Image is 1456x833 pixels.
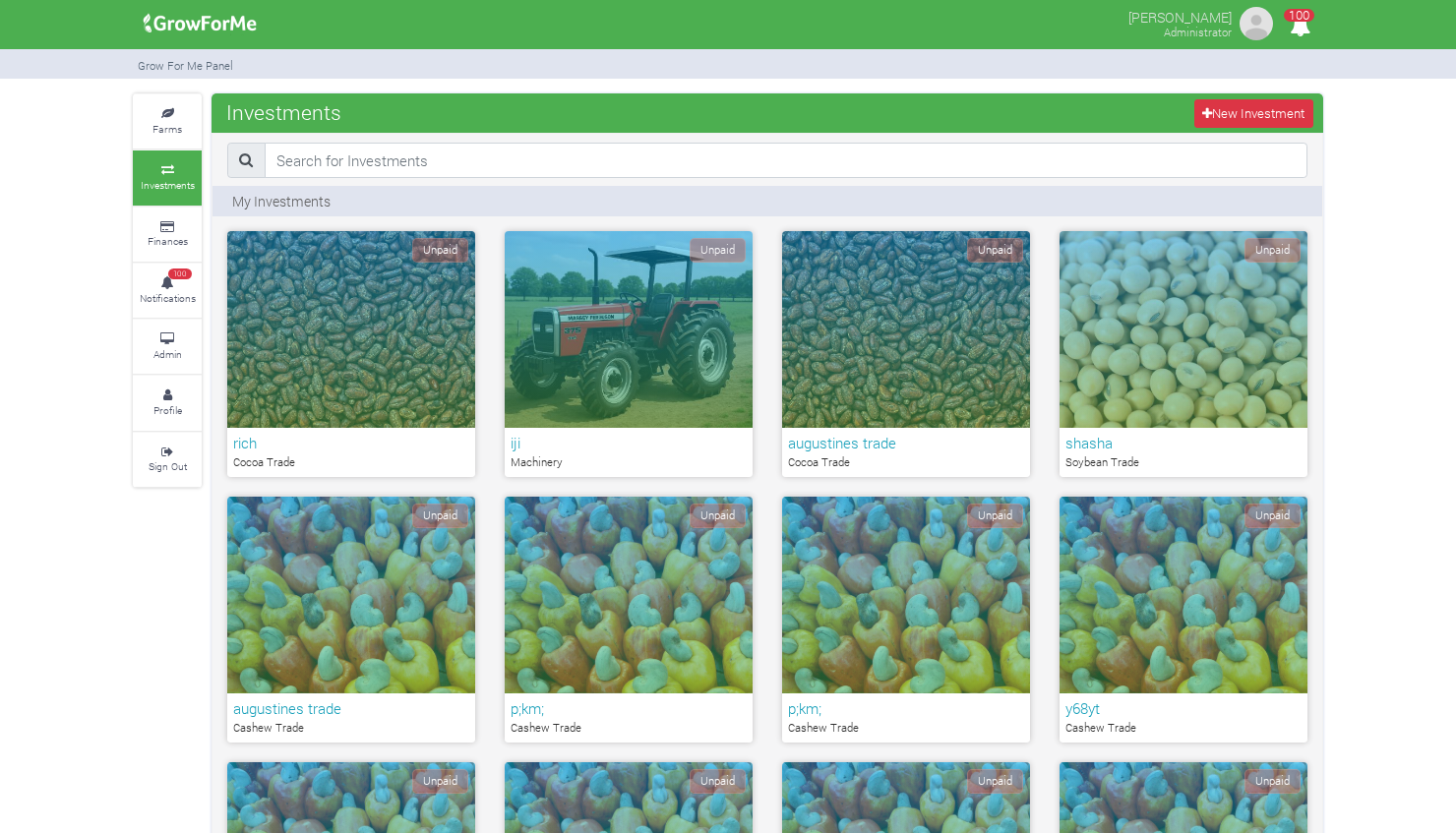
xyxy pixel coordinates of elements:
p: Cashew Trade [233,720,469,737]
p: Cashew Trade [511,720,747,737]
img: growforme image [137,4,264,43]
a: Finances [133,208,202,262]
p: Cocoa Trade [788,454,1024,471]
span: Unpaid [1244,238,1301,263]
h6: y68yt [1065,699,1302,717]
h6: rich [233,434,469,451]
span: Unpaid [690,238,746,263]
small: Profile [153,403,182,417]
span: Unpaid [967,504,1023,528]
input: Search for Investments [265,143,1307,178]
h6: shasha [1065,434,1302,451]
small: Sign Out [149,459,187,473]
small: Administrator [1164,25,1232,39]
span: 100 [168,268,192,280]
a: Unpaid p;km; Cashew Trade [505,497,753,743]
small: Notifications [140,291,196,305]
a: Unpaid rich Cocoa Trade [227,231,475,477]
h6: iji [511,434,747,451]
span: Investments [221,92,346,132]
a: New Investment [1194,99,1313,128]
span: Unpaid [412,238,468,263]
a: Farms [133,94,202,149]
small: Finances [148,234,188,248]
a: Unpaid augustines trade Cashew Trade [227,497,475,743]
a: 100 [1281,19,1319,37]
a: Unpaid y68yt Cashew Trade [1060,497,1307,743]
p: Cocoa Trade [233,454,469,471]
p: [PERSON_NAME] [1128,4,1232,28]
a: Admin [133,320,202,374]
i: Notifications [1281,4,1319,48]
span: Unpaid [412,769,468,794]
a: 100 Notifications [133,264,202,318]
a: Unpaid p;km; Cashew Trade [782,497,1030,743]
p: My Investments [232,191,331,211]
h6: p;km; [511,699,747,717]
h6: p;km; [788,699,1024,717]
h6: augustines trade [788,434,1024,451]
p: Cashew Trade [788,720,1024,737]
a: Investments [133,150,202,205]
p: Soybean Trade [1065,454,1302,471]
h6: augustines trade [233,699,469,717]
span: Unpaid [1244,504,1301,528]
small: Farms [152,122,182,136]
a: Sign Out [133,433,202,487]
small: Grow For Me Panel [138,58,233,73]
a: Profile [133,376,202,430]
span: 100 [1284,9,1314,22]
span: Unpaid [967,238,1023,263]
a: Unpaid iji Machinery [505,231,753,477]
span: Unpaid [690,769,746,794]
p: Machinery [511,454,747,471]
span: Unpaid [412,504,468,528]
a: Unpaid augustines trade Cocoa Trade [782,231,1030,477]
small: Admin [153,347,182,361]
span: Unpaid [967,769,1023,794]
span: Unpaid [690,504,746,528]
small: Investments [141,178,195,192]
span: Unpaid [1244,769,1301,794]
p: Cashew Trade [1065,720,1302,737]
a: Unpaid shasha Soybean Trade [1060,231,1307,477]
img: growforme image [1237,4,1276,43]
